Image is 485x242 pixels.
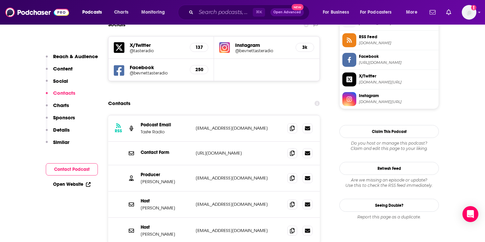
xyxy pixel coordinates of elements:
[323,8,349,17] span: For Business
[342,33,436,47] a: RSS Feed[DOMAIN_NAME]
[196,7,253,18] input: Search podcasts, credits, & more...
[53,102,69,108] p: Charts
[53,65,73,72] p: Content
[318,7,357,18] button: open menu
[339,125,439,138] button: Claim This Podcast
[273,11,301,14] span: Open Advanced
[5,6,69,19] img: Podchaser - Follow, Share and Rate Podcasts
[196,125,282,131] p: [EMAIL_ADDRESS][DOMAIN_NAME]
[141,198,190,204] p: Host
[114,8,128,17] span: Charts
[342,53,436,67] a: Facebook[URL][DOMAIN_NAME]
[46,127,70,139] button: Details
[141,224,190,230] p: Host
[115,128,122,134] h3: RSS
[196,201,282,207] p: [EMAIL_ADDRESS][DOMAIN_NAME]
[292,4,304,10] span: New
[53,127,70,133] p: Details
[130,70,184,75] a: @bevnettasteradio
[53,181,91,187] a: Open Website
[78,7,110,18] button: open menu
[46,78,68,90] button: Social
[235,48,290,53] a: @bevnettasteradio
[444,7,454,18] a: Show notifications dropdown
[359,73,436,79] span: X/Twitter
[141,205,190,211] p: [PERSON_NAME]
[462,5,476,20] span: Logged in as redsetterpr
[342,92,436,106] a: Instagram[DOMAIN_NAME][URL]
[401,7,426,18] button: open menu
[196,228,282,233] p: [EMAIL_ADDRESS][DOMAIN_NAME]
[359,54,436,60] span: Facebook
[141,231,190,237] p: [PERSON_NAME]
[339,214,439,220] div: Report this page as a duplicate.
[141,129,190,135] p: Taste Radio
[427,7,438,18] a: Show notifications dropdown
[196,150,282,156] p: [URL][DOMAIN_NAME]
[219,42,230,53] img: iconImage
[141,8,165,17] span: Monitoring
[195,67,203,72] h5: 250
[301,45,309,50] h5: 3k
[339,162,439,175] button: Refresh Feed
[342,72,436,86] a: X/Twitter[DOMAIN_NAME][URL]
[110,7,132,18] a: Charts
[46,65,73,78] button: Content
[359,34,436,40] span: RSS Feed
[46,53,98,65] button: Reach & Audience
[46,102,69,114] button: Charts
[53,90,75,96] p: Contacts
[141,172,190,178] p: Producer
[141,179,190,184] p: [PERSON_NAME]
[53,53,98,60] p: Reach & Audience
[359,41,436,46] span: tasteradio.libsyn.com
[130,42,184,48] h5: X/Twitter
[53,139,69,145] p: Similar
[471,5,476,10] svg: Add a profile image
[53,78,68,84] p: Social
[339,199,439,212] a: Seeing Double?
[235,42,290,48] h5: Instagram
[46,90,75,102] button: Contacts
[270,8,304,16] button: Open AdvancedNew
[359,60,436,65] span: https://www.facebook.com/bevnettasteradio
[339,141,439,146] span: Do you host or manage this podcast?
[46,163,98,176] button: Contact Podcast
[253,8,265,17] span: ⌘ K
[462,5,476,20] button: Show profile menu
[141,150,190,155] p: Contact Form
[108,97,130,110] h2: Contacts
[356,7,401,18] button: open menu
[339,178,439,188] div: Are we missing an episode or update? Use this to check the RSS feed immediately.
[137,7,173,18] button: open menu
[53,114,75,121] p: Sponsors
[46,139,69,151] button: Similar
[130,64,184,70] h5: Facebook
[360,8,392,17] span: For Podcasters
[141,122,190,128] p: Podcast Email
[46,114,75,127] button: Sponsors
[406,8,417,17] span: More
[196,175,282,181] p: [EMAIL_ADDRESS][DOMAIN_NAME]
[462,206,478,222] div: Open Intercom Messenger
[184,5,316,20] div: Search podcasts, credits, & more...
[462,5,476,20] img: User Profile
[339,141,439,151] div: Claim and edit this page to your liking.
[130,48,184,53] a: @tasteradio
[82,8,102,17] span: Podcasts
[359,80,436,85] span: twitter.com/tasteradio
[359,93,436,99] span: Instagram
[359,99,436,104] span: instagram.com/bevnettasteradio
[195,45,203,50] h5: 137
